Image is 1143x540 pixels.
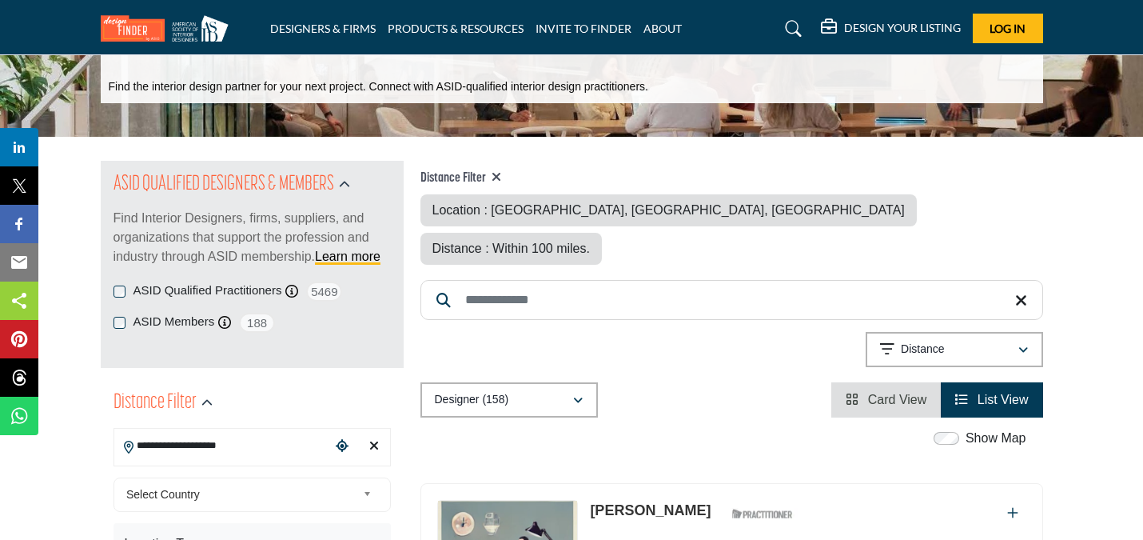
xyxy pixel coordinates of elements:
input: ASID Members checkbox [114,317,125,329]
label: ASID Qualified Practitioners [133,282,282,300]
h4: Distance Filter [420,170,1043,186]
span: Location : [GEOGRAPHIC_DATA], [GEOGRAPHIC_DATA], [GEOGRAPHIC_DATA] [432,203,905,217]
a: Search [770,16,812,42]
p: Designer (158) [435,392,509,408]
a: PRODUCTS & RESOURCES [388,22,524,35]
li: Card View [831,382,941,418]
h2: ASID QUALIFIED DESIGNERS & MEMBERS [114,170,334,199]
input: Search Location [114,430,330,462]
span: Log In [990,22,1026,35]
a: View Card [846,393,926,406]
span: List View [978,393,1029,406]
span: Select Country [126,485,356,504]
p: Shawn O'Donahue [590,500,711,522]
a: Add To List [1007,506,1018,520]
a: View List [955,393,1028,406]
a: ABOUT [643,22,682,35]
button: Designer (158) [420,382,598,418]
div: Choose your current location [330,430,354,464]
p: Find the interior design partner for your next project. Connect with ASID-qualified interior desi... [109,79,648,95]
div: Clear search location [362,430,386,464]
li: List View [941,382,1042,418]
button: Log In [973,14,1043,43]
h2: Distance Filter [114,389,197,418]
a: DESIGNERS & FIRMS [270,22,376,35]
a: INVITE TO FINDER [536,22,631,35]
label: Show Map [966,429,1026,448]
span: Card View [868,393,927,406]
span: 188 [239,313,275,333]
input: ASID Qualified Practitioners checkbox [114,286,125,298]
img: Site Logo [101,15,237,42]
span: 5469 [306,282,342,302]
img: ASID Qualified Practitioners Badge Icon [726,504,798,524]
p: Find Interior Designers, firms, suppliers, and organizations that support the profession and indu... [114,209,391,266]
h5: DESIGN YOUR LISTING [844,21,961,35]
input: Search Keyword [420,280,1043,320]
a: Learn more [315,250,380,263]
a: [PERSON_NAME] [590,502,711,518]
label: ASID Members [133,313,215,331]
span: Distance : Within 100 miles. [432,242,590,255]
div: DESIGN YOUR LISTING [821,19,961,38]
button: Distance [866,332,1043,367]
p: Distance [901,342,944,358]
